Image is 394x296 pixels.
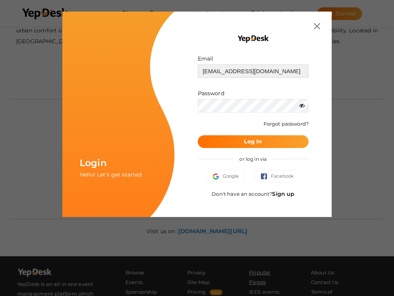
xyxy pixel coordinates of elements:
[212,191,294,197] span: Don't have an account?
[198,89,224,97] label: Password
[80,157,107,168] span: Login
[198,64,309,78] input: ex: some@example.com
[254,170,300,182] button: Facebook
[237,35,269,43] img: YEP_black_cropped.png
[264,121,309,127] a: Forgot password?
[80,171,142,178] span: Hello! Let's get started
[234,150,272,168] span: or log in via
[206,170,245,182] button: Google
[261,173,271,180] img: facebook.svg
[272,190,294,197] a: Sign up
[213,173,223,180] img: google.svg
[198,55,214,62] label: Email
[244,138,262,145] b: Log In
[314,23,320,29] img: close.svg
[198,135,309,148] button: Log In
